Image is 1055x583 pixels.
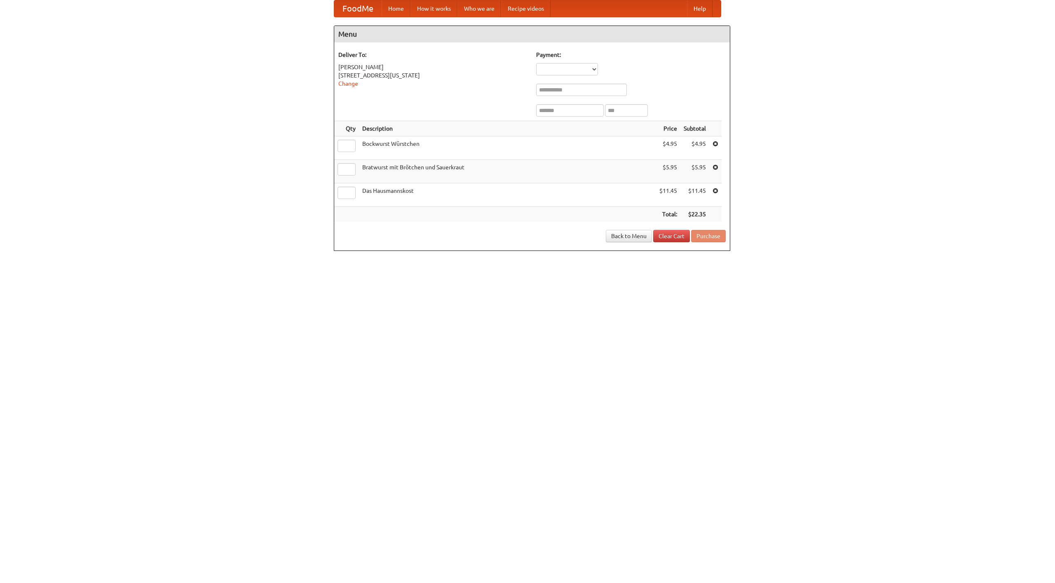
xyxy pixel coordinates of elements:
[656,136,680,160] td: $4.95
[410,0,457,17] a: How it works
[536,51,726,59] h5: Payment:
[687,0,713,17] a: Help
[359,121,656,136] th: Description
[656,207,680,222] th: Total:
[359,160,656,183] td: Bratwurst mit Brötchen und Sauerkraut
[653,230,690,242] a: Clear Cart
[501,0,551,17] a: Recipe videos
[680,183,709,207] td: $11.45
[359,183,656,207] td: Das Hausmannskost
[334,0,382,17] a: FoodMe
[334,26,730,42] h4: Menu
[334,121,359,136] th: Qty
[338,51,528,59] h5: Deliver To:
[680,207,709,222] th: $22.35
[382,0,410,17] a: Home
[680,136,709,160] td: $4.95
[338,71,528,80] div: [STREET_ADDRESS][US_STATE]
[338,63,528,71] div: [PERSON_NAME]
[656,183,680,207] td: $11.45
[606,230,652,242] a: Back to Menu
[338,80,358,87] a: Change
[359,136,656,160] td: Bockwurst Würstchen
[680,160,709,183] td: $5.95
[691,230,726,242] button: Purchase
[457,0,501,17] a: Who we are
[656,121,680,136] th: Price
[656,160,680,183] td: $5.95
[680,121,709,136] th: Subtotal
